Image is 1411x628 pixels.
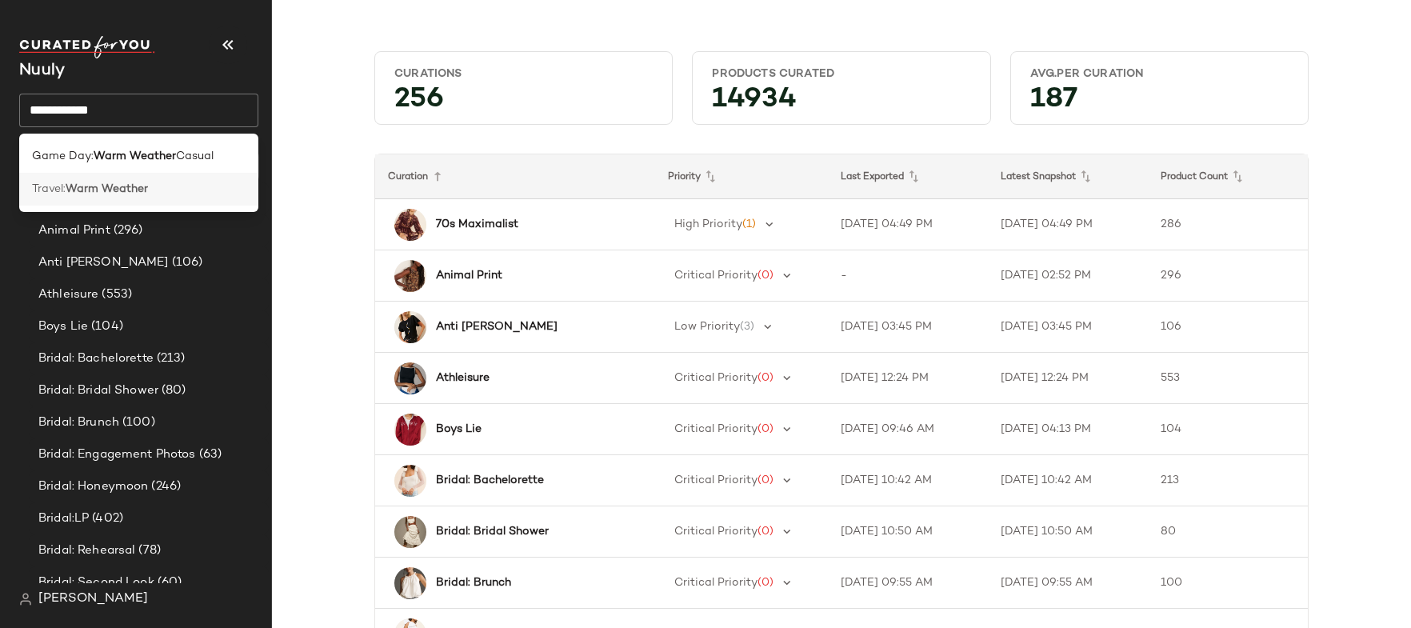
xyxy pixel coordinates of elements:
span: (106) [169,254,203,272]
b: Athleisure [436,370,490,386]
td: [DATE] 09:46 AM [828,404,988,455]
span: (78) [135,542,161,560]
span: Critical Priority [674,526,757,538]
td: [DATE] 10:42 AM [828,455,988,506]
span: (3) [740,321,754,333]
td: [DATE] 12:24 PM [828,353,988,404]
td: [DATE] 12:24 PM [988,353,1148,404]
img: 4130916210332_010_b [394,516,426,548]
th: Product Count [1148,154,1308,199]
b: Warm Weather [94,148,176,165]
span: (0) [757,270,773,282]
span: (402) [89,510,123,528]
span: (296) [110,222,143,240]
b: Bridal: Brunch [436,574,511,591]
div: Curations [394,66,653,82]
td: [DATE] 10:50 AM [988,506,1148,558]
span: Travel: [32,181,66,198]
span: High Priority [674,218,742,230]
span: (0) [757,423,773,435]
td: [DATE] 10:50 AM [828,506,988,558]
span: Bridal: Bridal Shower [38,382,158,400]
b: Bridal: Bachelorette [436,472,544,489]
span: (80) [158,382,186,400]
img: cfy_white_logo.C9jOOHJF.svg [19,36,155,58]
span: Critical Priority [674,372,757,384]
div: 256 [382,88,666,118]
span: Boys Lie [38,318,88,336]
span: Critical Priority [674,577,757,589]
td: 213 [1148,455,1308,506]
span: Bridal: Honeymoon [38,478,148,496]
span: Bridal: Second Look [38,574,154,592]
span: Casual [176,148,214,165]
span: Critical Priority [674,270,757,282]
b: Boys Lie [436,421,482,438]
td: 553 [1148,353,1308,404]
th: Curation [375,154,655,199]
td: 106 [1148,302,1308,353]
span: Bridal: Brunch [38,414,119,432]
span: (1) [742,218,756,230]
span: Bridal:LP [38,510,89,528]
span: (100) [119,414,155,432]
span: (553) [98,286,132,304]
td: [DATE] 09:55 AM [988,558,1148,609]
td: [DATE] 04:13 PM [988,404,1148,455]
span: Bridal: Bachelorette [38,350,154,368]
div: Avg.per Curation [1030,66,1289,82]
b: Warm Weather [66,181,148,198]
img: 4110972460085_010_b [394,567,426,599]
td: 80 [1148,506,1308,558]
td: [DATE] 04:49 PM [988,199,1148,250]
span: (0) [757,474,773,486]
td: [DATE] 03:45 PM [988,302,1148,353]
span: Athleisure [38,286,98,304]
span: Anti [PERSON_NAME] [38,254,169,272]
th: Priority [655,154,828,199]
td: - [828,250,988,302]
span: (246) [148,478,181,496]
td: [DATE] 02:52 PM [988,250,1148,302]
th: Last Exported [828,154,988,199]
span: Bridal: Rehearsal [38,542,135,560]
div: Products Curated [712,66,970,82]
span: (0) [757,372,773,384]
span: (104) [88,318,123,336]
span: (60) [154,574,182,592]
img: 103216818_001_b [394,311,426,343]
span: Critical Priority [674,423,757,435]
span: Animal Print [38,222,110,240]
td: 100 [1148,558,1308,609]
img: 4140838880159_001_b [394,362,426,394]
span: Current Company Name [19,62,65,79]
td: 104 [1148,404,1308,455]
b: Animal Print [436,267,502,284]
td: 296 [1148,250,1308,302]
td: [DATE] 03:45 PM [828,302,988,353]
img: 97065981_060_b [394,414,426,446]
span: (0) [757,526,773,538]
div: 187 [1017,88,1301,118]
b: 70s Maximalist [436,216,518,233]
span: [PERSON_NAME] [38,590,148,609]
b: Bridal: Bridal Shower [436,523,549,540]
span: (0) [757,577,773,589]
span: (213) [154,350,186,368]
th: Latest Snapshot [988,154,1148,199]
td: 286 [1148,199,1308,250]
td: [DATE] 09:55 AM [828,558,988,609]
span: (63) [196,446,222,464]
span: Critical Priority [674,474,757,486]
td: [DATE] 04:49 PM [828,199,988,250]
img: svg%3e [19,593,32,606]
span: Game Day: [32,148,94,165]
img: 79338430_012_b [394,465,426,497]
span: Bridal: Engagement Photos [38,446,196,464]
img: 104261946_000_b [394,260,426,292]
div: 14934 [699,88,983,118]
span: Low Priority [674,321,740,333]
b: Anti [PERSON_NAME] [436,318,558,335]
td: [DATE] 10:42 AM [988,455,1148,506]
img: 99308520_061_b [394,209,426,241]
